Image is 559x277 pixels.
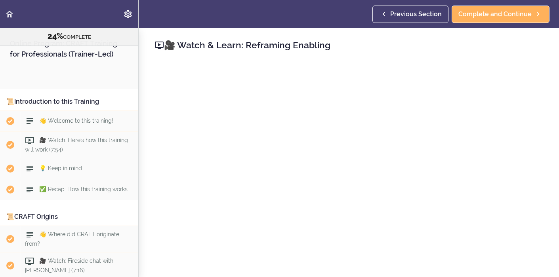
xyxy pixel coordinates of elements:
span: 💡 Keep in mind [39,165,82,171]
svg: Settings Menu [123,9,133,19]
span: 🎥 Watch: Fireside chat with [PERSON_NAME] (7:16) [25,258,113,273]
a: Previous Section [372,6,448,23]
span: Complete and Continue [458,9,532,19]
a: Complete and Continue [452,6,549,23]
span: 🎥 Watch: Here's how this training will work (7:54) [25,137,128,152]
h2: 🎥 Watch & Learn: Reframing Enabling [155,38,543,52]
span: 👋 Welcome to this training! [39,118,113,124]
svg: Back to course curriculum [5,9,14,19]
span: 👋 Where did CRAFT originate from? [25,231,119,247]
span: Previous Section [390,9,442,19]
span: ✅ Recap: How this training works [39,186,128,192]
div: COMPLETE [10,31,128,42]
span: 24% [48,31,63,41]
